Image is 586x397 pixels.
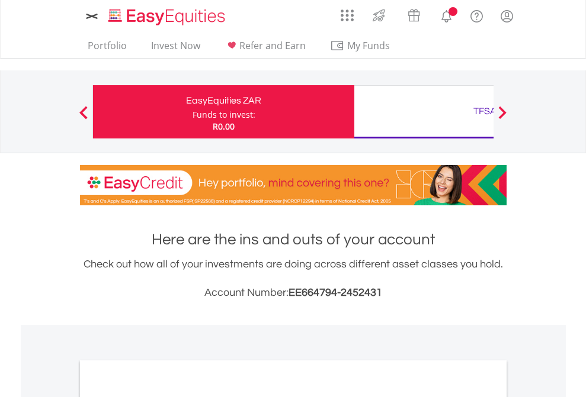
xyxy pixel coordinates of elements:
a: Home page [104,3,230,27]
div: Funds to invest: [193,109,255,121]
div: EasyEquities ZAR [100,92,347,109]
a: Notifications [431,3,462,27]
h3: Account Number: [80,285,507,301]
img: grid-menu-icon.svg [341,9,354,22]
img: EasyCredit Promotion Banner [80,165,507,205]
img: thrive-v2.svg [369,6,389,25]
a: Invest Now [146,40,205,58]
button: Previous [72,112,95,124]
a: Refer and Earn [220,40,310,58]
img: vouchers-v2.svg [404,6,424,25]
span: EE664794-2452431 [289,287,382,298]
h1: Here are the ins and outs of your account [80,229,507,250]
div: Check out how all of your investments are doing across different asset classes you hold. [80,256,507,301]
span: R0.00 [213,121,235,132]
a: My Profile [492,3,522,29]
span: Refer and Earn [239,39,306,52]
a: Portfolio [83,40,132,58]
a: Vouchers [396,3,431,25]
img: EasyEquities_Logo.png [106,7,230,27]
a: AppsGrid [333,3,361,22]
span: My Funds [330,38,408,53]
button: Next [491,112,514,124]
a: FAQ's and Support [462,3,492,27]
